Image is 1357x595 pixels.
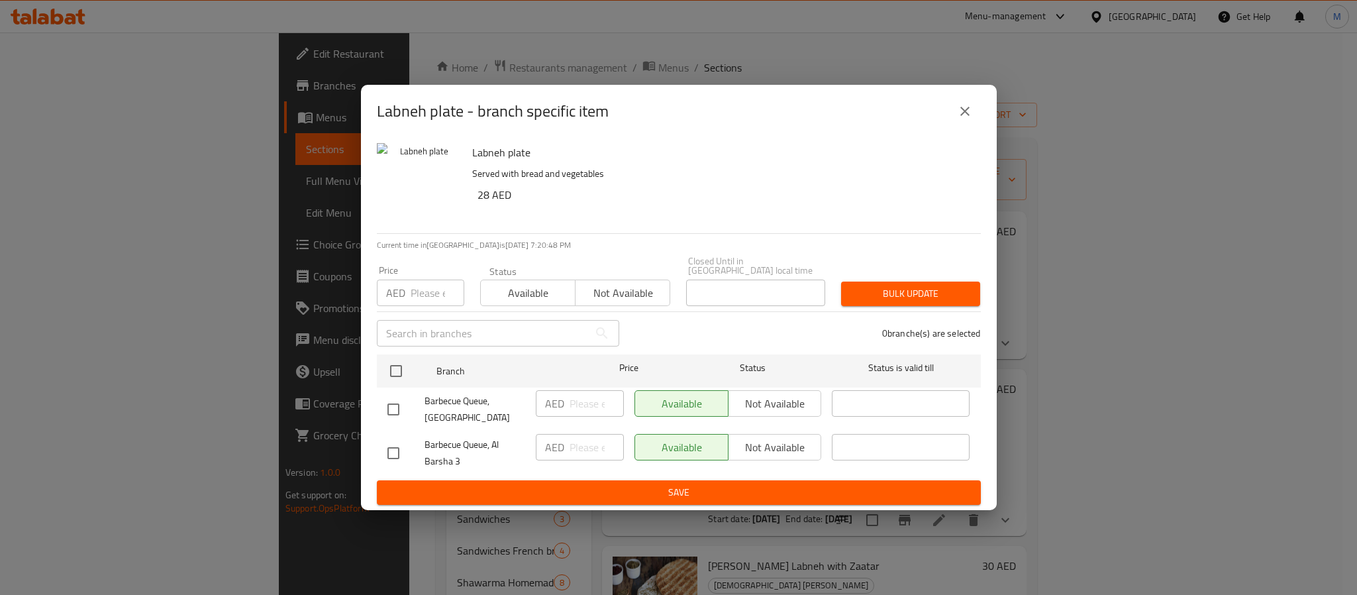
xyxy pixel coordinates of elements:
[377,143,462,228] img: Labneh plate
[425,437,525,470] span: Barbecue Queue, Al Barsha 3
[472,166,970,182] p: Served with bread and vegetables
[486,284,570,303] span: Available
[570,390,624,417] input: Please enter price
[545,396,564,411] p: AED
[949,95,981,127] button: close
[425,393,525,426] span: Barbecue Queue, [GEOGRAPHIC_DATA]
[841,282,980,306] button: Bulk update
[472,143,970,162] h6: Labneh plate
[581,284,665,303] span: Not available
[477,186,970,204] h6: 28 AED
[411,280,464,306] input: Please enter price
[832,360,970,376] span: Status is valid till
[570,434,624,460] input: Please enter price
[386,285,405,301] p: AED
[377,239,981,251] p: Current time in [GEOGRAPHIC_DATA] is [DATE] 7:20:48 PM
[575,280,670,306] button: Not available
[683,360,821,376] span: Status
[436,363,574,380] span: Branch
[377,480,981,505] button: Save
[377,101,609,122] h2: Labneh plate - branch specific item
[387,484,970,501] span: Save
[480,280,576,306] button: Available
[852,286,970,302] span: Bulk update
[545,439,564,455] p: AED
[377,320,589,347] input: Search in branches
[585,360,673,376] span: Price
[882,327,981,340] p: 0 branche(s) are selected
